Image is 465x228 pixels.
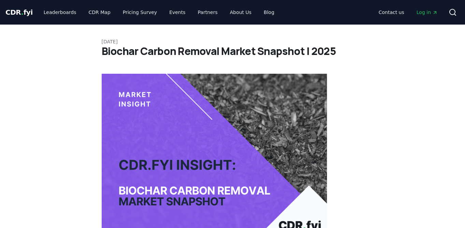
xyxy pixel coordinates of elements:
[38,6,82,18] a: Leaderboards
[5,8,33,17] a: CDR.fyi
[373,6,410,18] a: Contact us
[224,6,257,18] a: About Us
[5,8,33,16] span: CDR fyi
[83,6,116,18] a: CDR Map
[102,45,364,57] h1: Biochar Carbon Removal Market Snapshot | 2025
[258,6,280,18] a: Blog
[417,9,438,16] span: Log in
[411,6,443,18] a: Log in
[38,6,280,18] nav: Main
[117,6,162,18] a: Pricing Survey
[192,6,223,18] a: Partners
[21,8,24,16] span: .
[102,38,364,45] p: [DATE]
[373,6,443,18] nav: Main
[164,6,191,18] a: Events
